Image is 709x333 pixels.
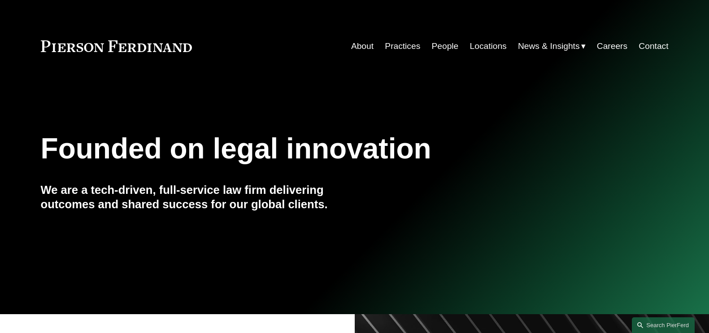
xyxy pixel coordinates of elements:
[639,38,668,55] a: Contact
[518,39,580,54] span: News & Insights
[597,38,627,55] a: Careers
[351,38,374,55] a: About
[432,38,459,55] a: People
[518,38,586,55] a: folder dropdown
[470,38,507,55] a: Locations
[41,183,355,212] h4: We are a tech-driven, full-service law firm delivering outcomes and shared success for our global...
[632,317,695,333] a: Search this site
[41,132,564,165] h1: Founded on legal innovation
[385,38,420,55] a: Practices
